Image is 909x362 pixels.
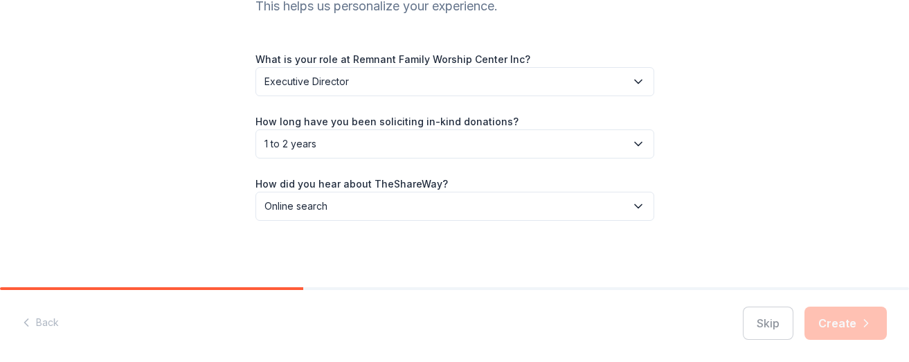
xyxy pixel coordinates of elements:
[264,136,626,152] span: 1 to 2 years
[255,115,519,129] label: How long have you been soliciting in-kind donations?
[255,67,654,96] button: Executive Director
[255,129,654,159] button: 1 to 2 years
[255,177,448,191] label: How did you hear about TheShareWay?
[255,53,530,66] label: What is your role at Remnant Family Worship Center Inc?
[264,73,626,90] span: Executive Director
[255,192,654,221] button: Online search
[264,198,626,215] span: Online search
